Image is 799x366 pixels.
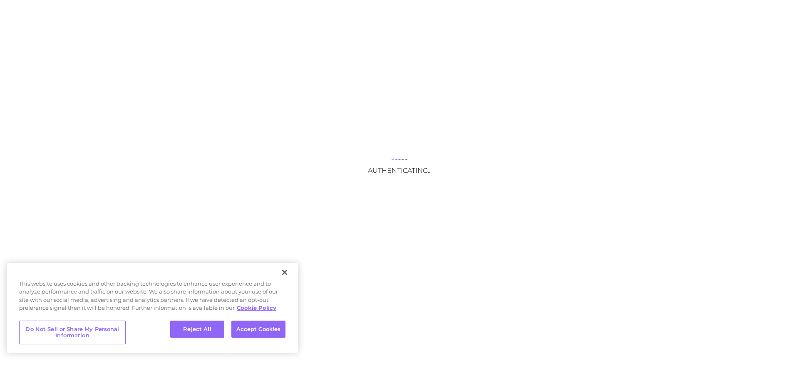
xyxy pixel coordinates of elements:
button: Do Not Sell or Share My Personal Information [19,321,126,344]
div: Privacy [7,263,298,353]
button: Reject All [170,321,224,338]
h3: Authenticating... [316,167,483,174]
button: Accept Cookies [231,321,285,338]
button: Close [275,263,294,281]
div: Cookie banner [7,263,298,353]
div: This website uses cookies and other tracking technologies to enhance user experience and to analy... [7,280,298,316]
a: More information about your privacy, opens in a new tab [237,304,276,311]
